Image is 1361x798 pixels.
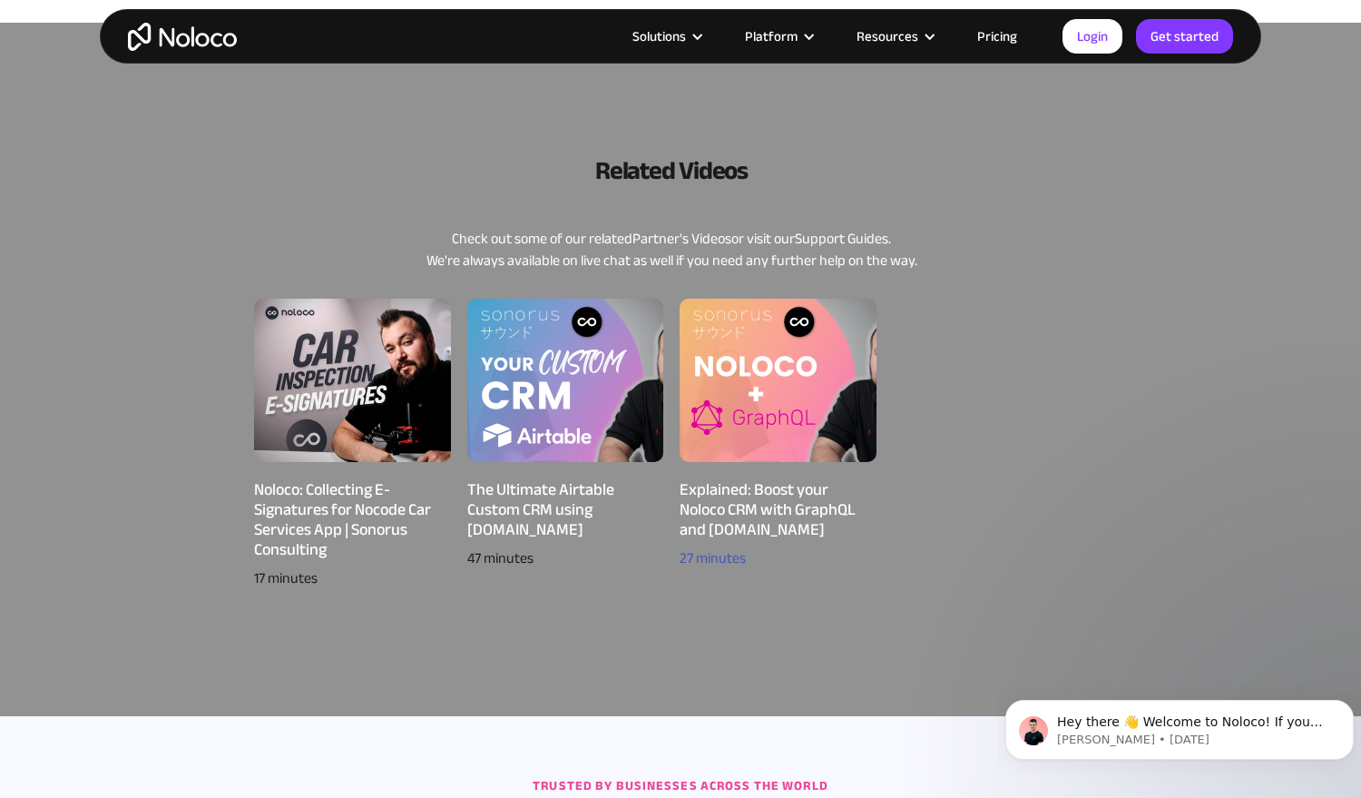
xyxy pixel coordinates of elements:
div: Resources [834,25,955,48]
a: Partner's Videos [632,225,731,252]
div: Trusted by businesses across the world [68,775,1293,797]
div: 27 minutes [680,547,876,569]
div: Platform [745,25,798,48]
div: Solutions [632,25,686,48]
div: 47 minutes [467,547,664,569]
div: Solutions [610,25,722,48]
a: home [128,23,237,51]
div: Resources [857,25,918,48]
a: Explained: Boost your Noloco CRM with GraphQL and [DOMAIN_NAME]27 minutes [680,299,876,589]
a: Support Guides [795,225,888,252]
div: The Ultimate Airtable Custom CRM using [DOMAIN_NAME] [467,480,664,540]
h2: Related Videos [254,132,1089,210]
a: The Ultimate Airtable Custom CRM using [DOMAIN_NAME]47 minutes [467,299,664,589]
div: Noloco: Collecting E-Signatures for Nocode Car Services App | Sonorus Consulting [254,480,451,560]
iframe: Intercom notifications message [998,662,1361,789]
div: Explained: Boost your Noloco CRM with GraphQL and [DOMAIN_NAME] [680,480,876,540]
a: Login [1062,19,1122,54]
div: Platform [722,25,834,48]
div: 17 minutes [254,567,451,589]
a: Pricing [955,25,1040,48]
p: Check out some of our related or visit our . We're always available on live chat as well if you n... [254,228,1089,271]
a: Get started [1136,19,1233,54]
a: Noloco: Collecting E-Signatures for Nocode Car Services App | Sonorus Consulting17 minutes [254,299,451,589]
